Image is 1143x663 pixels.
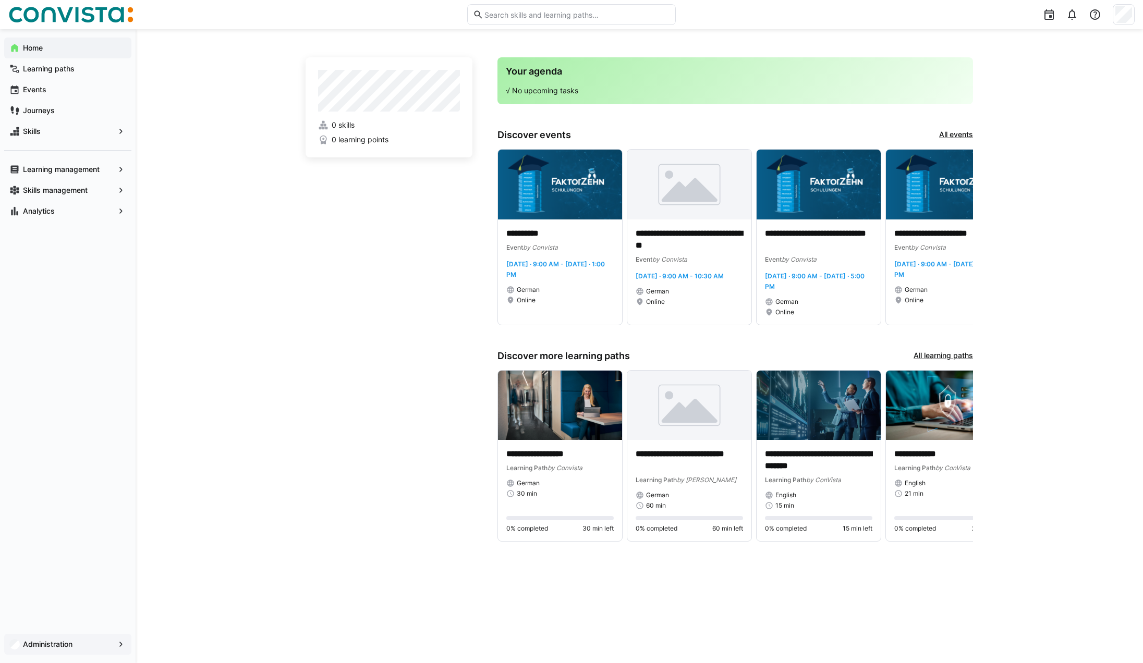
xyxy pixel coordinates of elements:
[806,476,841,484] span: by ConVista
[636,476,677,484] span: Learning Path
[911,243,946,251] span: by Convista
[757,371,881,440] img: image
[914,350,973,362] a: All learning paths
[582,524,614,533] span: 30 min left
[652,255,687,263] span: by Convista
[506,85,965,96] p: √ No upcoming tasks
[523,243,558,251] span: by Convista
[318,120,460,130] a: 0 skills
[646,491,669,499] span: German
[506,66,965,77] h3: Your agenda
[646,298,665,306] span: Online
[905,479,926,487] span: English
[332,134,388,145] span: 0 learning points
[636,272,724,280] span: [DATE] · 9:00 AM - 10:30 AM
[332,120,355,130] span: 0 skills
[886,371,1010,440] img: image
[894,524,936,533] span: 0% completed
[765,476,806,484] span: Learning Path
[775,501,794,510] span: 15 min
[517,489,537,498] span: 30 min
[636,524,677,533] span: 0% completed
[894,243,911,251] span: Event
[506,243,523,251] span: Event
[677,476,736,484] span: by [PERSON_NAME]
[782,255,817,263] span: by Convista
[498,150,622,219] img: image
[627,150,751,219] img: image
[765,272,865,290] span: [DATE] · 9:00 AM - [DATE] · 5:00 PM
[636,255,652,263] span: Event
[517,286,540,294] span: German
[775,308,794,316] span: Online
[517,296,536,304] span: Online
[646,501,666,510] span: 60 min
[646,287,669,296] span: German
[497,350,630,362] h3: Discover more learning paths
[765,524,807,533] span: 0% completed
[548,464,582,472] span: by Convista
[517,479,540,487] span: German
[775,491,796,499] span: English
[886,150,1010,219] img: image
[627,371,751,440] img: image
[506,464,548,472] span: Learning Path
[905,489,923,498] span: 21 min
[757,150,881,219] img: image
[894,464,935,472] span: Learning Path
[483,10,670,19] input: Search skills and learning paths…
[939,129,973,141] a: All events
[765,255,782,263] span: Event
[905,286,928,294] span: German
[498,371,622,440] img: image
[905,296,923,304] span: Online
[506,260,605,278] span: [DATE] · 9:00 AM - [DATE] · 1:00 PM
[712,524,743,533] span: 60 min left
[843,524,872,533] span: 15 min left
[935,464,970,472] span: by ConVista
[972,524,1002,533] span: 21 min left
[894,260,994,278] span: [DATE] · 9:00 AM - [DATE] · 5:00 PM
[497,129,571,141] h3: Discover events
[506,524,548,533] span: 0% completed
[775,298,798,306] span: German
